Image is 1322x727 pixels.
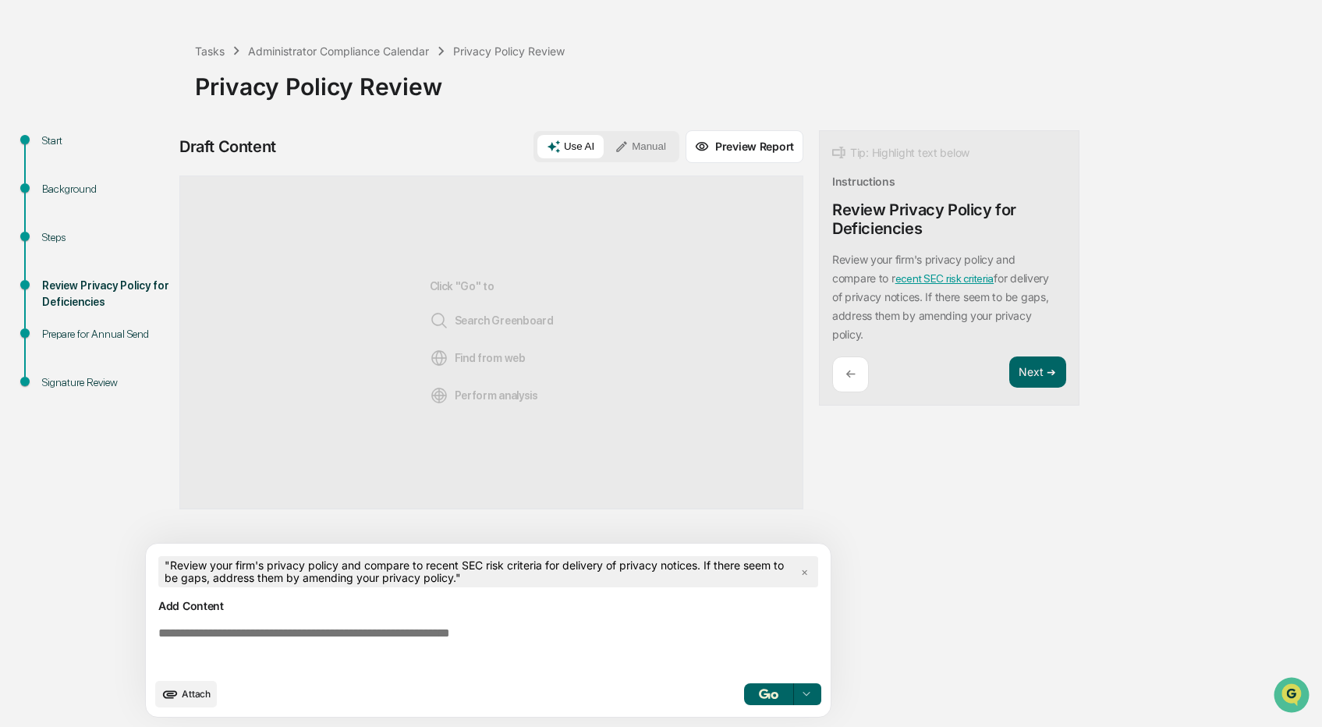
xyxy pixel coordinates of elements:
[42,278,170,310] div: Review Privacy Policy for Deficiencies
[182,688,211,700] span: Attach
[16,198,28,211] div: 🖐️
[16,228,28,240] div: 🔎
[430,386,448,405] img: Analysis
[430,311,554,330] span: Search Greenboard
[42,181,170,197] div: Background
[1272,676,1314,718] iframe: Open customer support
[42,229,170,246] div: Steps
[430,349,448,367] img: Web
[155,681,217,707] button: upload document
[265,124,284,143] button: Start new chat
[9,220,105,248] a: 🔎Data Lookup
[895,272,994,285] a: ecent SEC risk criteria
[16,119,44,147] img: 1746055101610-c473b297-6a78-478c-a979-82029cc54cd1
[686,130,803,163] button: Preview Report
[155,597,821,615] div: Add Content
[179,137,276,156] div: Draft Content
[845,367,856,381] p: ←
[453,44,565,58] div: Privacy Policy Review
[832,200,1066,238] div: Review Privacy Policy for Deficiencies
[155,264,189,276] span: Pylon
[248,44,429,58] div: Administrator Compliance Calendar
[430,311,448,330] img: Search
[31,226,98,242] span: Data Lookup
[537,135,604,158] button: Use AI
[9,190,107,218] a: 🖐️Preclearance
[430,386,538,405] span: Perform analysis
[430,349,526,367] span: Find from web
[16,33,284,58] p: How can we help?
[113,198,126,211] div: 🗄️
[832,144,969,162] div: Tip: Highlight text below
[605,135,675,158] button: Manual
[42,374,170,391] div: Signature Review
[832,253,1049,341] p: Review your firm's privacy policy and compare to r for delivery of privacy notices. If there seem...
[31,197,101,212] span: Preclearance
[795,561,814,583] span: ×
[53,119,256,135] div: Start new chat
[158,556,818,587] div: "Review your firm's privacy policy and compare to recent SEC risk criteria for delivery of privac...
[158,556,799,587] span: "Review your firm's privacy policy and compare to recent SEC risk criteria for delivery of privac...
[107,190,200,218] a: 🗄️Attestations
[832,175,895,188] div: Instructions
[430,201,554,484] div: Click "Go" to
[195,60,1314,101] div: Privacy Policy Review
[110,264,189,276] a: Powered byPylon
[1009,356,1066,388] button: Next ➔
[195,44,225,58] div: Tasks
[42,133,170,149] div: Start
[42,326,170,342] div: Prepare for Annual Send
[129,197,193,212] span: Attestations
[53,135,197,147] div: We're available if you need us!
[759,689,778,699] img: Go
[744,683,794,705] button: Go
